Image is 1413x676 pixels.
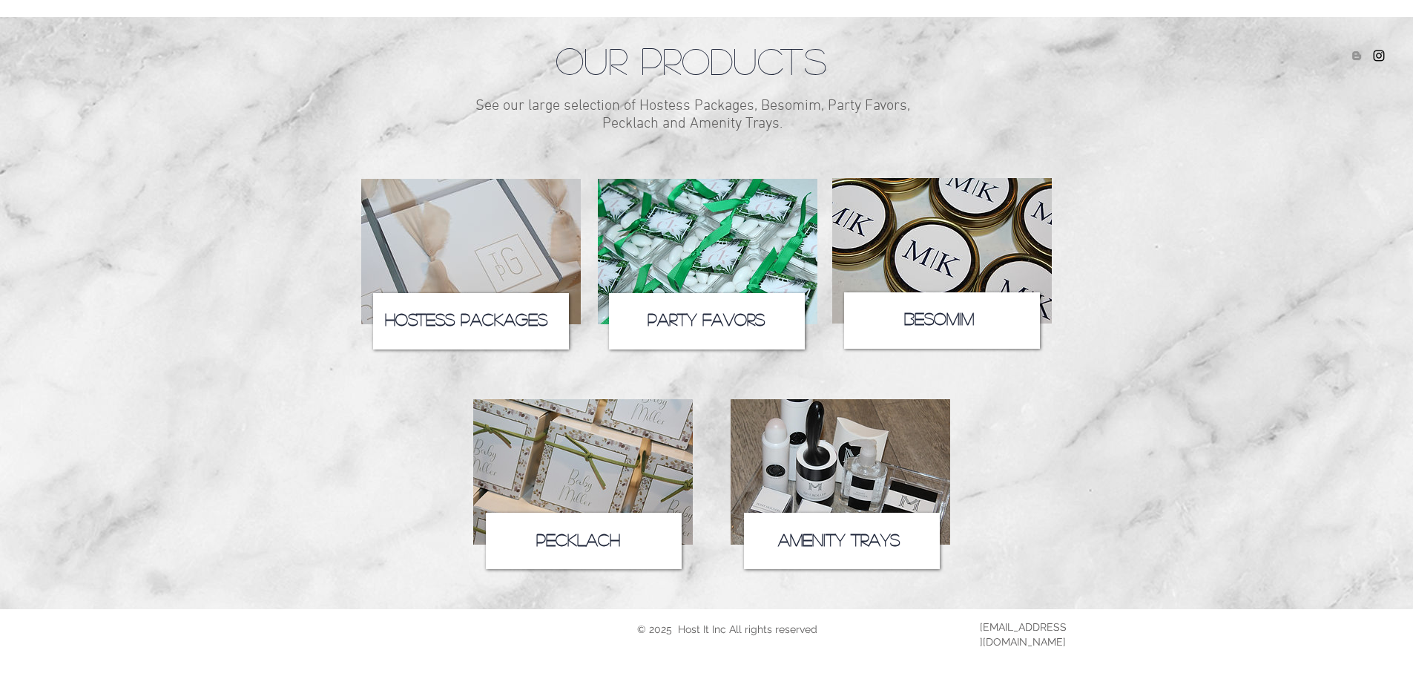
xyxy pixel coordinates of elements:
[1371,48,1386,63] img: Hostitny
[832,178,1052,324] img: IMG_4749.JPG
[648,311,765,327] a: Party Favors
[361,179,581,324] img: IMG_2054.JPG
[731,399,950,545] img: IMG_3288_edited.jpg
[980,621,1067,648] a: [EMAIL_ADDRESS][DOMAIN_NAME]
[475,97,910,133] span: See our large selection of Hostess Packages, Besomim, Party Favors, Pecklach and Amenity Trays.
[778,531,900,548] a: Amenity Trays
[385,311,547,327] a: Hostess Packages
[637,623,817,635] span: © 2025 Host It Inc All rights reserved
[536,531,620,548] a: Pecklach
[1349,48,1386,63] ul: Social Bar
[556,42,826,79] span: Our Products
[1349,48,1364,63] img: Blogger
[904,310,974,326] a: Besomim
[473,399,693,545] img: IMG_7991.JPG
[598,179,817,324] img: IMG_1662 (2).jpg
